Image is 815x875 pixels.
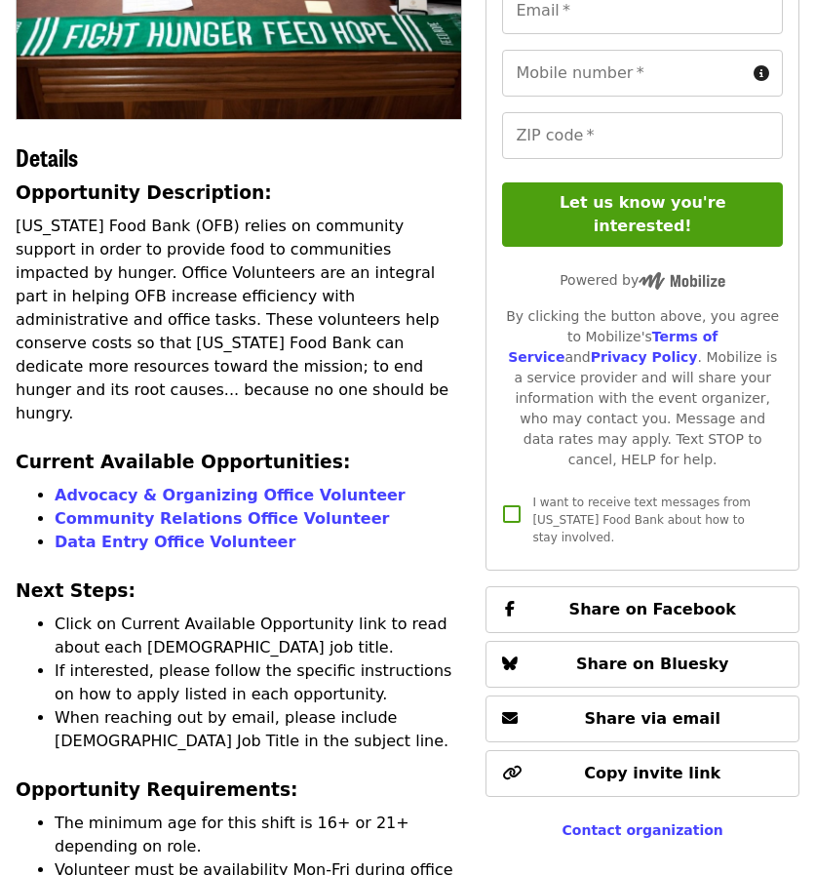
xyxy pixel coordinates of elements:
[55,659,462,706] li: If interested, please follow the specific instructions on how to apply listed in each opportunity.
[16,779,298,800] strong: Opportunity Requirements:
[576,655,729,673] span: Share on Bluesky
[502,182,783,247] button: Let us know you're interested!
[485,696,799,742] button: Share via email
[560,272,725,288] span: Powered by
[502,112,783,159] input: ZIP code
[754,64,769,83] i: circle-info icon
[591,349,698,365] a: Privacy Policy
[485,641,799,688] button: Share on Bluesky
[55,533,295,551] a: Data Entry Office Volunteer
[485,586,799,633] button: Share on Facebook
[563,822,723,838] a: Contact organization
[16,139,78,174] span: Details
[55,613,462,659] li: Click on Current Available Opportunity link to read about each [DEMOGRAPHIC_DATA] job title.
[55,486,406,504] a: Advocacy & Organizing Office Volunteer
[532,496,751,544] span: I want to receive text messages from [US_STATE] Food Bank about how to stay involved.
[502,306,783,470] div: By clicking the button above, you agree to Mobilize's and . Mobilize is a service provider and wi...
[16,452,350,472] strong: Current Available Opportunities:
[55,509,389,528] a: Community Relations Office Volunteer
[584,764,720,782] span: Copy invite link
[55,812,462,858] li: The minimum age for this shift is 16+ or 21+ depending on role.
[639,272,725,290] img: Powered by Mobilize
[584,709,720,728] span: Share via email
[16,182,272,203] strong: Opportunity Description:
[485,750,799,797] button: Copy invite link
[16,580,136,601] strong: Next Steps:
[16,215,462,425] p: [US_STATE] Food Bank (OFB) relies on community support in order to provide food to communities im...
[502,50,746,97] input: Mobile number
[55,706,462,753] li: When reaching out by email, please include [DEMOGRAPHIC_DATA] Job Title in the subject line.
[569,600,736,618] span: Share on Facebook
